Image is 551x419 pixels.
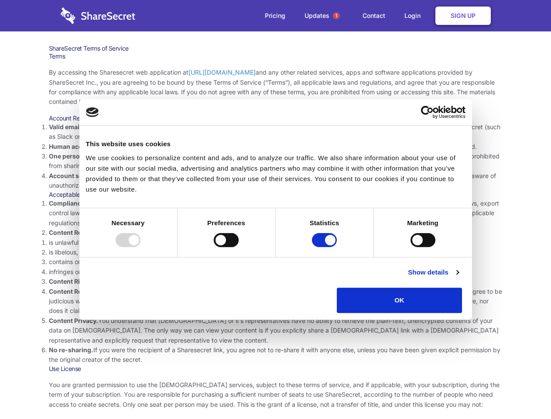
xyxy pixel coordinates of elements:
li: infringes on any proprietary right of any party, including patent, trademark, trade secret, copyr... [49,267,503,277]
p: You are granted permission to use the [DEMOGRAPHIC_DATA] services, subject to these terms of serv... [49,380,503,409]
h3: Terms [49,52,503,60]
li: contains or installs any active malware or exploits, or uses our platform for exploit delivery (s... [49,257,503,267]
strong: Content Responsibility. [49,288,119,295]
li: is unlawful or promotes unlawful activities [49,238,503,247]
h3: Account Requirements [49,114,503,122]
img: logo-wordmark-white-trans-d4663122ce5f474addd5e946df7df03e33cb6a1c49d2221995e7729f52c070b2.svg [61,7,135,24]
iframe: Drift Widget Chat Controller [507,375,541,409]
a: Sign Up [435,7,491,25]
strong: Content Restrictions. [49,229,113,236]
strong: Content Rights. [49,278,96,285]
li: If you were the recipient of a Sharesecret link, you agree not to re-share it with anyone else, u... [49,345,503,365]
li: You are not allowed to share account credentials. Each account is dedicated to the individual who... [49,151,503,171]
strong: One person per account. [49,152,123,160]
strong: Preferences [207,219,245,227]
strong: Valid email. [49,123,83,131]
p: By accessing the Sharesecret web application at and any other related services, apps and software... [49,68,503,107]
div: This website uses cookies [86,139,465,149]
li: You are solely responsible for the content you share on Sharesecret, and with the people you shar... [49,287,503,316]
li: You must provide a valid email address, either directly, or through approved third-party integrat... [49,122,503,142]
strong: Statistics [310,219,339,227]
li: You agree NOT to use Sharesecret to upload or share content that: [49,228,503,277]
a: [URL][DOMAIN_NAME] [188,69,256,76]
a: Show details [408,267,459,278]
strong: Content Privacy. [49,317,98,324]
strong: No re-sharing. [49,346,93,354]
li: Only human beings may create accounts. “Bot” accounts — those created by software, in an automate... [49,142,503,151]
h3: Use License [49,365,503,373]
a: Login [396,2,434,29]
span: 1 [333,12,340,19]
li: Your use of the Sharesecret must not violate any applicable laws, including copyright or trademar... [49,199,503,228]
strong: Human accounts. [49,143,102,150]
div: We use cookies to personalize content and ads, and to analyze our traffic. We also share informat... [86,153,465,195]
li: is libelous, defamatory, or fraudulent [49,247,503,257]
strong: Necessary [112,219,145,227]
h3: Acceptable Use [49,191,503,199]
strong: Account security. [49,172,102,179]
a: Contact [354,2,394,29]
li: You understand that [DEMOGRAPHIC_DATA] or it’s representatives have no ability to retrieve the pl... [49,316,503,345]
button: OK [337,288,462,313]
h1: ShareSecret Terms of Service [49,45,503,52]
a: Pricing [256,2,294,29]
strong: Marketing [407,219,438,227]
img: logo [86,107,99,117]
strong: Compliance with local laws and regulations. [49,199,181,207]
li: You are responsible for your own account security, including the security of your Sharesecret acc... [49,171,503,191]
li: You agree that you will use Sharesecret only to secure and share content that you have the right ... [49,277,503,286]
a: Usercentrics Cookiebot - opens in a new window [389,106,465,119]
